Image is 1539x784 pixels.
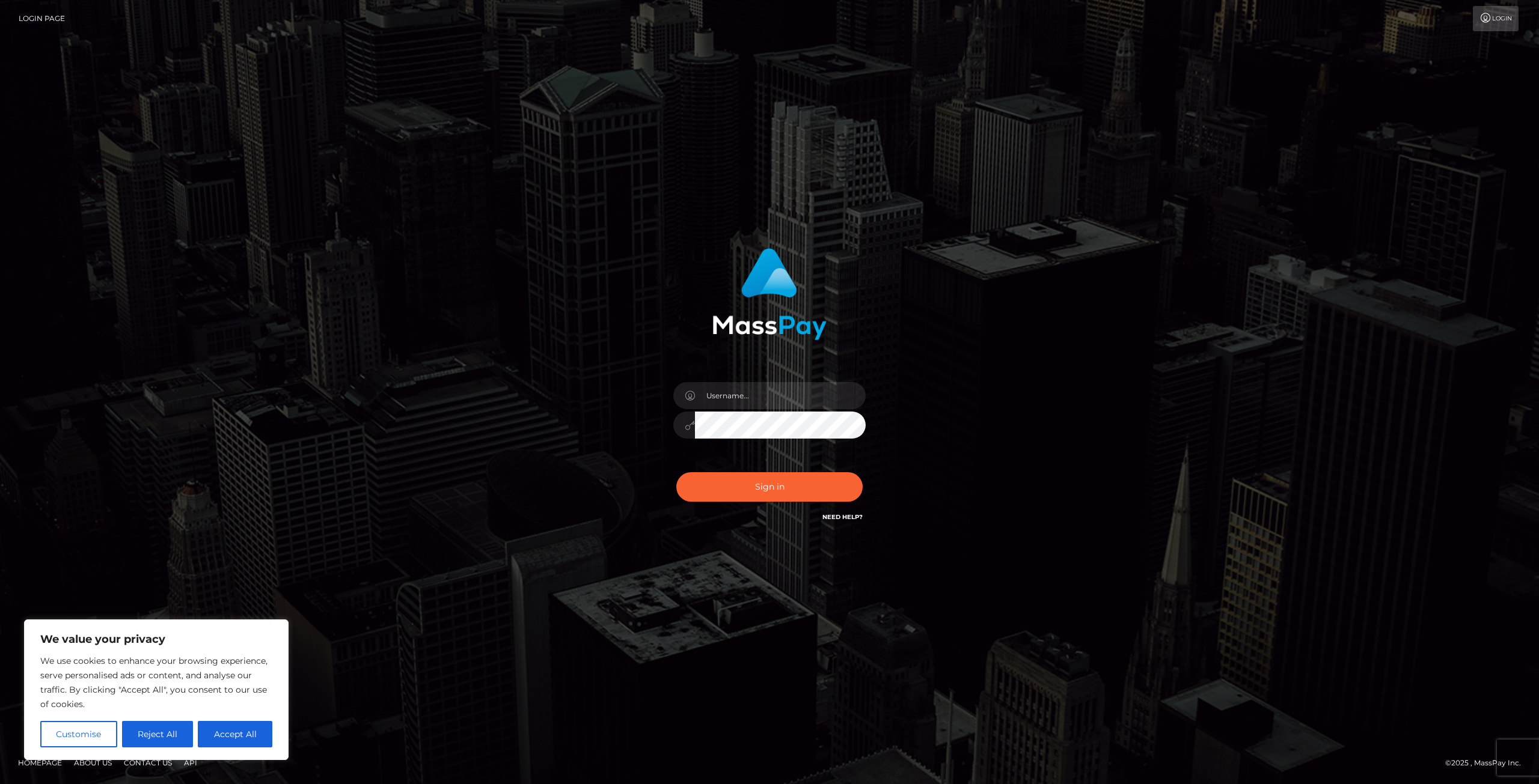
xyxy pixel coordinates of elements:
button: Accept All [198,721,272,747]
img: MassPay Login [712,248,827,340]
button: Reject All [122,721,194,747]
a: Contact Us [119,753,177,772]
a: API [179,753,202,772]
button: Sign in [676,472,863,502]
div: © 2025 , MassPay Inc. [1445,756,1530,770]
div: We value your privacy [24,619,289,760]
a: Login [1473,6,1519,31]
a: Homepage [13,753,67,772]
input: Username... [695,382,866,409]
a: About Us [69,753,117,772]
p: We value your privacy [40,632,272,646]
button: Customise [40,721,117,747]
a: Login Page [19,6,65,31]
p: We use cookies to enhance your browsing experience, serve personalised ads or content, and analys... [40,654,272,711]
a: Need Help? [822,513,863,521]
